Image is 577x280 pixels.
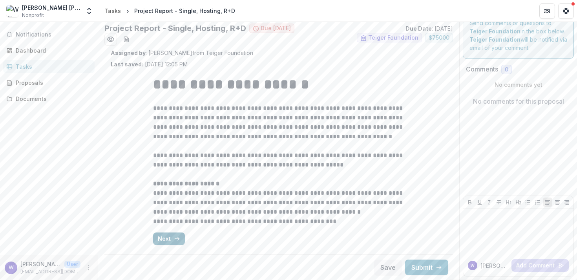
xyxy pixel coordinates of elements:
[16,62,88,71] div: Tasks
[22,4,80,12] div: [PERSON_NAME] [PERSON_NAME][GEOGRAPHIC_DATA]
[3,60,95,73] a: Tasks
[104,33,117,46] button: Preview 4237087b-1fa1-4bcb-82c4-5b6806fe39c8.pdf
[539,3,555,19] button: Partners
[111,60,188,68] p: [DATE] 12:05 PM
[9,265,14,270] div: Whitney
[429,35,449,41] span: $ 75000
[20,260,61,268] p: [PERSON_NAME]
[473,97,564,106] p: No comments for this proposal
[466,81,571,89] p: No comments yet
[405,260,448,275] button: Submit
[562,198,572,207] button: Align Right
[374,260,402,275] button: Save
[101,5,124,16] a: Tasks
[6,5,19,17] img: William Marsh Rice University
[494,198,504,207] button: Strike
[511,259,569,272] button: Add Comment
[64,261,80,268] p: User
[405,24,453,33] p: : [DATE]
[16,95,88,103] div: Documents
[480,262,508,270] p: [PERSON_NAME]
[120,33,133,46] button: download-word-button
[84,263,93,273] button: More
[471,264,475,268] div: Whitney
[558,3,574,19] button: Get Help
[20,268,80,275] p: [EMAIL_ADDRESS][DOMAIN_NAME]
[368,35,418,41] span: Teiger Foundation
[111,49,447,57] p: : [PERSON_NAME] from Teiger Foundation
[463,12,574,59] div: Send comments or questions to in the box below. will be notified via email of your comment.
[16,31,91,38] span: Notifications
[469,28,520,35] strong: Teiger Foundation
[405,25,432,32] strong: Due Date
[3,76,95,89] a: Proposals
[104,7,121,15] div: Tasks
[505,66,508,73] span: 0
[16,46,88,55] div: Dashboard
[543,198,552,207] button: Align Left
[3,44,95,57] a: Dashboard
[261,25,291,32] span: Due [DATE]
[504,198,513,207] button: Heading 1
[84,3,95,19] button: Open entity switcher
[111,61,143,68] strong: Last saved:
[514,198,523,207] button: Heading 2
[465,198,475,207] button: Bold
[523,198,533,207] button: Bullet List
[3,28,95,41] button: Notifications
[153,232,185,245] button: Next
[533,198,542,207] button: Ordered List
[111,49,146,56] strong: Assigned by
[22,12,44,19] span: Nonprofit
[475,198,484,207] button: Underline
[469,36,520,43] strong: Teiger Foundation
[466,66,498,73] h2: Comments
[484,198,494,207] button: Italicize
[101,5,238,16] nav: breadcrumb
[3,92,95,105] a: Documents
[553,198,562,207] button: Align Center
[16,79,88,87] div: Proposals
[104,24,246,33] h2: Project Report - Single, Hosting, R+D
[134,7,235,15] div: Project Report - Single, Hosting, R+D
